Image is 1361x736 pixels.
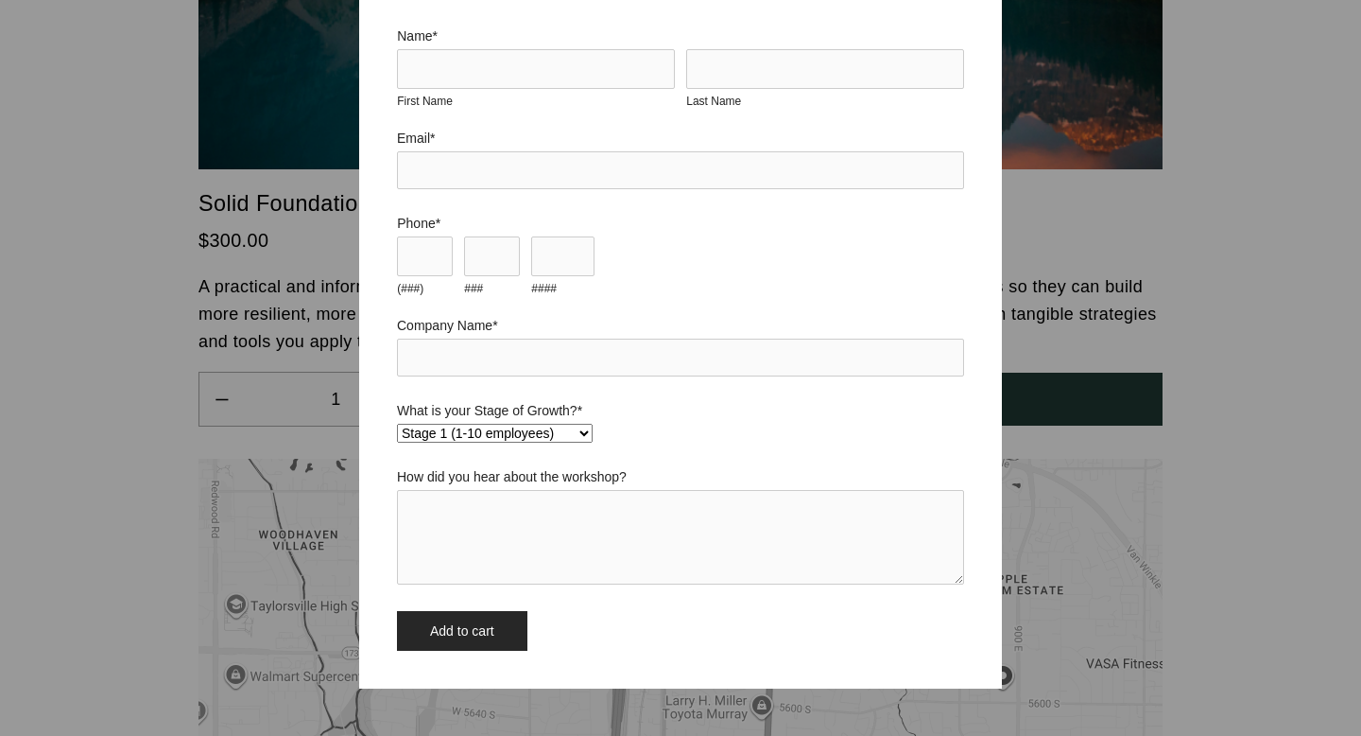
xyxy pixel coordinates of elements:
span: #### [531,282,557,295]
label: Company Name [397,318,964,333]
label: What is your Stage of Growth? [397,403,964,418]
label: Email [397,131,964,146]
span: ### [464,282,483,295]
input: Last Name [686,49,964,89]
label: How did you hear about the workshop? [397,469,964,484]
input: Add to cart [397,611,527,651]
input: (###) [397,237,453,276]
input: #### [531,237,594,276]
legend: Name [397,28,438,44]
span: (###) [397,282,423,295]
input: First Name [397,49,675,89]
legend: Phone [397,216,440,231]
input: ### [464,237,520,276]
span: Last Name [686,95,741,108]
span: First Name [397,95,453,108]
